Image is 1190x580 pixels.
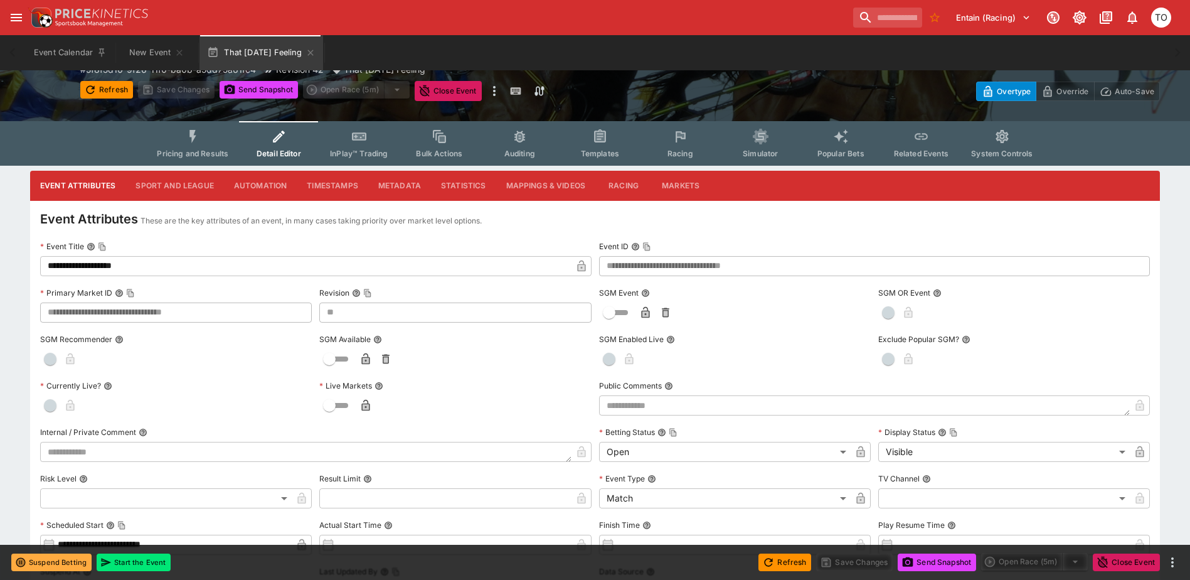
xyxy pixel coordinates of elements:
button: Toggle light/dark mode [1068,6,1091,29]
button: Timestamps [297,171,368,201]
span: Simulator [743,149,778,158]
p: Primary Market ID [40,287,112,298]
img: Sportsbook Management [55,21,123,26]
p: Play Resume Time [878,520,945,530]
button: Mappings & Videos [496,171,596,201]
p: Exclude Popular SGM? [878,334,959,345]
button: Notifications [1121,6,1144,29]
p: Live Markets [319,380,372,391]
span: InPlay™ Trading [330,149,388,158]
p: Auto-Save [1115,85,1154,98]
div: Event type filters [147,121,1043,166]
p: Event Title [40,241,84,252]
span: Templates [581,149,619,158]
p: Risk Level [40,473,77,484]
span: Pricing and Results [157,149,228,158]
button: Primary Market IDCopy To Clipboard [115,289,124,298]
button: open drawer [5,6,28,29]
p: Scheduled Start [40,520,104,530]
div: Thomas OConnor [1151,8,1171,28]
p: TV Channel [878,473,920,484]
p: SGM Recommender [40,334,112,345]
p: Revision [319,287,349,298]
div: split button [981,553,1088,571]
button: New Event [117,35,197,70]
button: Send Snapshot [898,554,976,571]
p: Public Comments [599,380,662,391]
p: SGM Event [599,287,639,298]
button: more [487,81,502,101]
button: No Bookmarks [925,8,945,28]
p: Event ID [599,241,629,252]
input: search [853,8,922,28]
button: That [DATE] Feeling [199,35,323,70]
button: Copy To Clipboard [117,521,126,530]
button: Metadata [368,171,431,201]
p: SGM OR Event [878,287,930,298]
p: Finish Time [599,520,640,530]
button: Event IDCopy To Clipboard [631,242,640,251]
button: Internal / Private Comment [139,428,147,437]
span: Detail Editor [257,149,301,158]
button: TV Channel [922,475,931,483]
button: Statistics [431,171,496,201]
span: System Controls [971,149,1033,158]
button: Auto-Save [1094,82,1160,101]
button: SGM OR Event [933,289,942,298]
button: Close Event [1093,554,1160,571]
p: SGM Available [319,334,371,345]
button: Copy To Clipboard [126,289,135,298]
p: Currently Live? [40,380,101,391]
button: Copy To Clipboard [98,242,107,251]
button: SGM Event [641,289,650,298]
h4: Event Attributes [40,211,138,227]
p: Internal / Private Comment [40,427,136,438]
button: SGM Enabled Live [666,335,675,344]
p: Overtype [997,85,1031,98]
button: Currently Live? [104,382,112,390]
button: Play Resume Time [947,521,956,530]
button: Connected to PK [1042,6,1065,29]
button: SGM Available [373,335,382,344]
span: Popular Bets [817,149,864,158]
button: Finish Time [642,521,651,530]
button: RevisionCopy To Clipboard [352,289,361,298]
button: Automation [224,171,297,201]
p: Actual Start Time [319,520,381,530]
button: more [1165,555,1180,570]
p: SGM Enabled Live [599,334,664,345]
p: Override [1056,85,1088,98]
button: Refresh [80,81,133,99]
button: Close Event [415,81,482,101]
button: Copy To Clipboard [363,289,372,298]
span: Bulk Actions [416,149,462,158]
button: Suspend Betting [11,554,92,571]
button: Event TitleCopy To Clipboard [87,242,95,251]
button: Copy To Clipboard [642,242,651,251]
button: Event Calendar [26,35,114,70]
div: Open [599,442,851,462]
button: Copy To Clipboard [949,428,958,437]
button: Overtype [976,82,1036,101]
button: Override [1036,82,1094,101]
button: Actual Start Time [384,521,393,530]
button: Markets [652,171,709,201]
button: Risk Level [79,475,88,483]
img: PriceKinetics Logo [28,5,53,30]
button: Event Attributes [30,171,125,201]
div: split button [303,81,410,99]
div: Start From [976,82,1160,101]
button: Scheduled StartCopy To Clipboard [106,521,115,530]
div: Match [599,488,851,508]
span: Related Events [894,149,948,158]
button: Racing [595,171,652,201]
span: Auditing [504,149,535,158]
button: Live Markets [375,382,383,390]
button: SGM Recommender [115,335,124,344]
p: Display Status [878,427,935,438]
button: Sport and League [125,171,223,201]
p: These are the key attributes of an event, in many cases taking priority over market level options. [141,215,482,227]
button: Event Type [647,475,656,483]
div: Visible [878,442,1130,462]
button: Public Comments [664,382,673,390]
